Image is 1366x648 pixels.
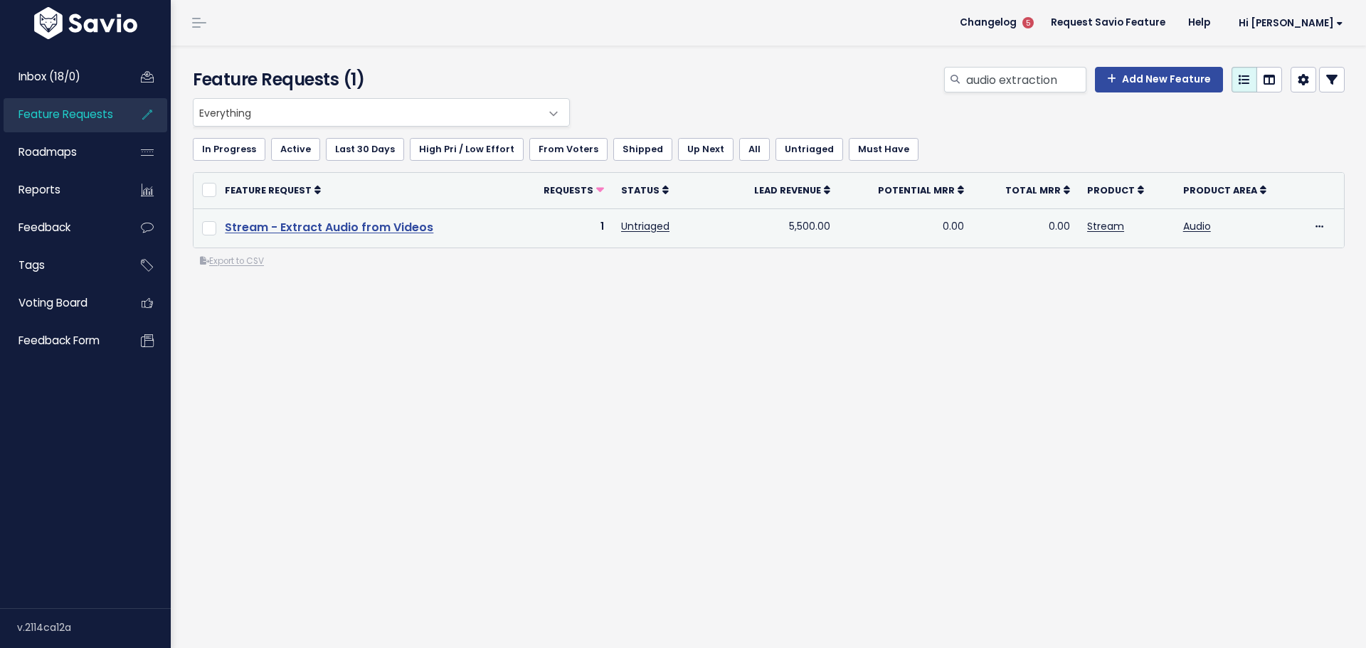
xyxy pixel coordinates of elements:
a: Feature Request [225,183,321,197]
a: Lead Revenue [754,183,830,197]
span: Potential MRR [878,184,955,196]
td: 0.00 [839,208,973,248]
a: Feedback form [4,324,118,357]
a: Audio [1183,219,1211,233]
a: Inbox (18/0) [4,60,118,93]
span: Feedback [18,220,70,235]
a: Tags [4,249,118,282]
span: Feature Requests [18,107,113,122]
span: Lead Revenue [754,184,821,196]
span: Product Area [1183,184,1257,196]
a: Up Next [678,138,734,161]
a: In Progress [193,138,265,161]
span: Everything [193,98,570,127]
a: Feature Requests [4,98,118,131]
a: Untriaged [621,219,669,233]
td: 5,500.00 [719,208,840,248]
span: Inbox (18/0) [18,69,80,84]
input: Search features... [965,67,1086,92]
a: Status [621,183,669,197]
span: Total MRR [1005,184,1061,196]
h4: Feature Requests (1) [193,67,563,92]
a: Active [271,138,320,161]
a: Feedback [4,211,118,244]
a: Stream [1087,219,1124,233]
a: Shipped [613,138,672,161]
a: High Pri / Low Effort [410,138,524,161]
span: Feature Request [225,184,312,196]
span: Product [1087,184,1135,196]
span: 5 [1022,17,1034,28]
td: 1 [512,208,613,248]
a: Roadmaps [4,136,118,169]
a: Hi [PERSON_NAME] [1222,12,1355,34]
a: Product Area [1183,183,1266,197]
span: Hi [PERSON_NAME] [1239,18,1343,28]
a: Must Have [849,138,918,161]
a: Product [1087,183,1144,197]
a: Add New Feature [1095,67,1223,92]
img: logo-white.9d6f32f41409.svg [31,7,141,39]
a: From Voters [529,138,608,161]
ul: Filter feature requests [193,138,1345,161]
a: Potential MRR [878,183,964,197]
div: v.2114ca12a [17,609,171,646]
a: Voting Board [4,287,118,319]
a: Export to CSV [200,255,264,267]
a: All [739,138,770,161]
a: Untriaged [775,138,843,161]
span: Status [621,184,660,196]
span: Tags [18,257,45,272]
span: Requests [544,184,593,196]
a: Total MRR [1005,183,1070,197]
a: Requests [544,183,604,197]
a: Help [1177,12,1222,33]
a: Request Savio Feature [1039,12,1177,33]
span: Reports [18,182,60,197]
span: Feedback form [18,333,100,348]
span: Roadmaps [18,144,77,159]
td: 0.00 [973,208,1079,248]
a: Stream - Extract Audio from Videos [225,219,433,235]
span: Everything [194,99,541,126]
span: Changelog [960,18,1017,28]
span: Voting Board [18,295,88,310]
a: Reports [4,174,118,206]
a: Last 30 Days [326,138,404,161]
